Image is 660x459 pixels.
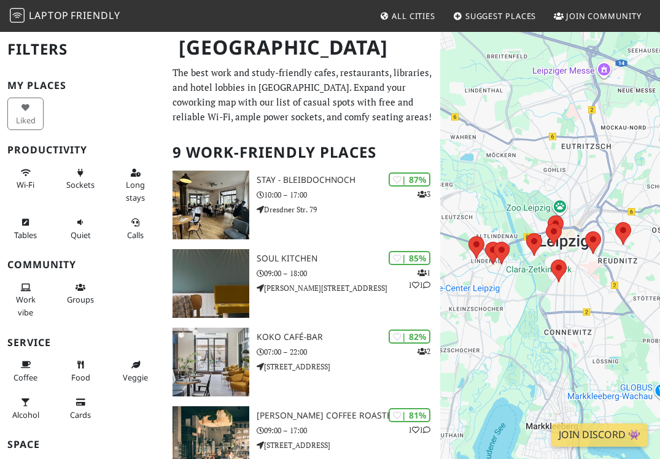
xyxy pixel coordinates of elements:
a: soul kitchen | 85% 111 soul kitchen 09:00 – 18:00 [PERSON_NAME][STREET_ADDRESS] [165,249,440,318]
img: LaptopFriendly [10,8,25,23]
h2: Filters [7,31,158,68]
img: STAY - bleibdochnoch [173,171,249,239]
span: Food [71,372,90,383]
span: Quiet [71,229,91,241]
h3: Space [7,439,158,450]
h1: [GEOGRAPHIC_DATA] [169,31,438,64]
h3: Service [7,337,158,349]
div: | 87% [389,172,430,187]
h2: 9 Work-Friendly Places [173,134,433,171]
h3: STAY - bleibdochnoch [257,175,440,185]
button: Veggie [117,355,153,387]
span: Alcohol [12,409,39,420]
span: Work-friendly tables [14,229,37,241]
button: Coffee [7,355,44,387]
span: Video/audio calls [127,229,144,241]
button: Work vibe [7,277,44,322]
div: | 81% [389,408,430,422]
span: Laptop [29,9,69,22]
span: Friendly [71,9,120,22]
div: | 85% [389,251,430,265]
a: Suggest Places [448,5,542,27]
a: STAY - bleibdochnoch | 87% 3 STAY - bleibdochnoch 10:00 – 17:00 Dresdner Str. 79 [165,171,440,239]
p: 07:00 – 22:00 [257,346,440,358]
img: koko café-bar [173,328,249,396]
p: 3 [417,188,430,200]
h3: koko café-bar [257,332,440,342]
button: Long stays [117,163,153,207]
p: The best work and study-friendly cafes, restaurants, libraries, and hotel lobbies in [GEOGRAPHIC_... [173,65,433,124]
p: [PERSON_NAME][STREET_ADDRESS] [257,282,440,294]
span: Power sockets [66,179,95,190]
a: All Cities [375,5,440,27]
span: Stable Wi-Fi [17,179,34,190]
span: People working [16,294,36,317]
img: soul kitchen [173,249,249,318]
h3: soul kitchen [257,253,440,264]
a: LaptopFriendly LaptopFriendly [10,6,120,27]
a: koko café-bar | 82% 2 koko café-bar 07:00 – 22:00 [STREET_ADDRESS] [165,328,440,396]
p: [STREET_ADDRESS] [257,439,440,451]
p: 10:00 – 17:00 [257,189,440,201]
p: 1 1 [408,424,430,436]
p: 09:00 – 18:00 [257,268,440,279]
a: Join Community [549,5,646,27]
p: 09:00 – 17:00 [257,425,440,436]
button: Groups [63,277,99,310]
p: 2 [417,345,430,357]
h3: [PERSON_NAME] Coffee Roastery [257,411,440,421]
a: Join Discord 👾 [551,423,648,447]
span: Suggest Places [465,10,537,21]
button: Sockets [63,163,99,195]
h3: Community [7,259,158,271]
button: Food [63,355,99,387]
button: Cards [63,392,99,425]
button: Alcohol [7,392,44,425]
span: Coffee [14,372,37,383]
p: [STREET_ADDRESS] [257,361,440,372]
div: | 82% [389,330,430,344]
p: 1 1 1 [408,267,430,290]
span: Veggie [123,372,148,383]
button: Calls [117,212,153,245]
span: Long stays [126,179,145,202]
button: Quiet [63,212,99,245]
h3: My Places [7,80,158,91]
button: Tables [7,212,44,245]
button: Wi-Fi [7,163,44,195]
h3: Productivity [7,144,158,156]
span: Join Community [566,10,642,21]
span: Credit cards [70,409,91,420]
span: Group tables [67,294,94,305]
span: All Cities [392,10,435,21]
p: Dresdner Str. 79 [257,204,440,215]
